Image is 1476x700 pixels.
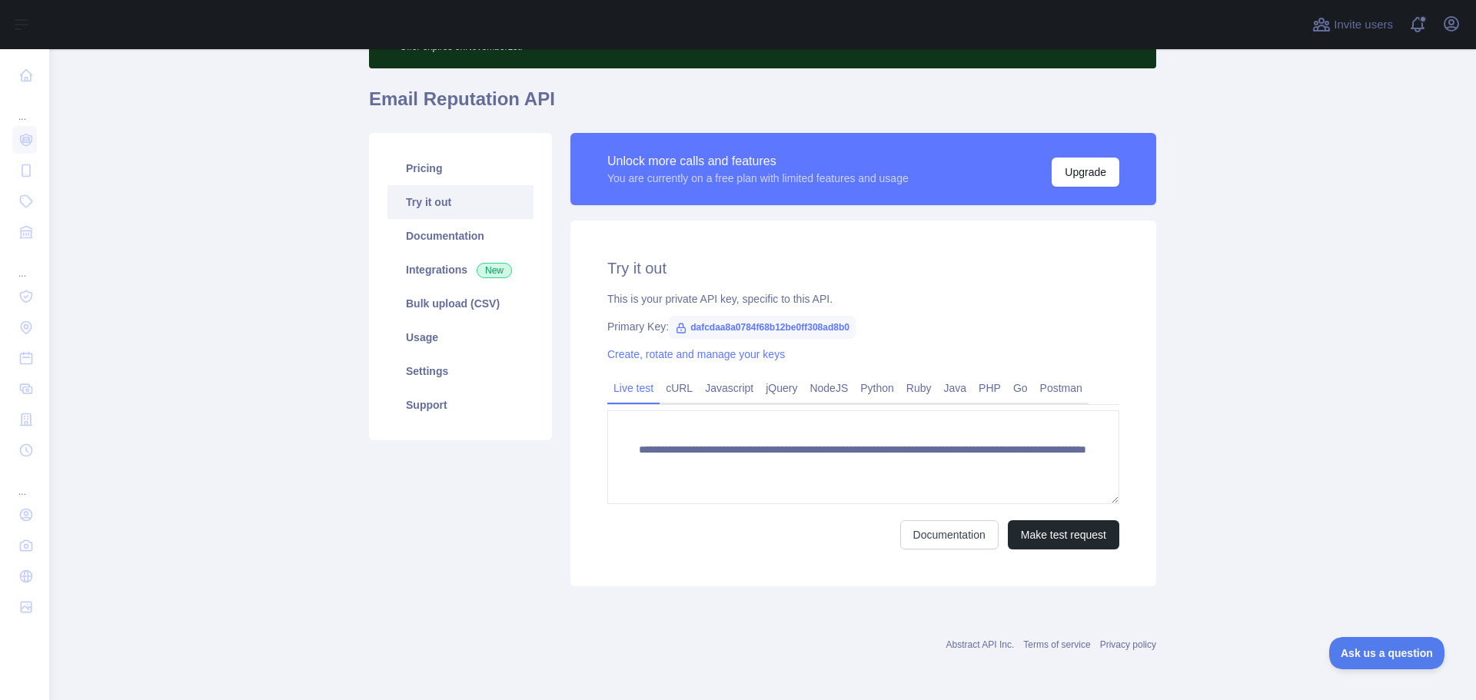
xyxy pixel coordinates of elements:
[607,257,1119,279] h2: Try it out
[1023,639,1090,650] a: Terms of service
[1329,637,1445,669] iframe: Toggle Customer Support
[387,354,534,388] a: Settings
[938,376,973,400] a: Java
[1008,520,1119,549] button: Make test request
[854,376,900,400] a: Python
[1334,16,1393,34] span: Invite users
[607,152,909,171] div: Unlock more calls and features
[1034,376,1089,400] a: Postman
[699,376,760,400] a: Javascript
[387,320,534,354] a: Usage
[387,151,534,185] a: Pricing
[12,467,37,498] div: ...
[946,639,1015,650] a: Abstract API Inc.
[607,171,909,186] div: You are currently on a free plan with limited features and usage
[387,287,534,320] a: Bulk upload (CSV)
[1100,639,1156,650] a: Privacy policy
[477,263,512,278] span: New
[607,348,785,360] a: Create, rotate and manage your keys
[607,319,1119,334] div: Primary Key:
[660,376,699,400] a: cURL
[12,249,37,280] div: ...
[607,291,1119,307] div: This is your private API key, specific to this API.
[607,376,660,400] a: Live test
[669,316,856,339] span: dafcdaa8a0784f68b12be0ff308ad8b0
[387,219,534,253] a: Documentation
[387,185,534,219] a: Try it out
[1007,376,1034,400] a: Go
[387,388,534,422] a: Support
[12,92,37,123] div: ...
[972,376,1007,400] a: PHP
[369,87,1156,124] h1: Email Reputation API
[760,376,803,400] a: jQuery
[387,253,534,287] a: Integrations New
[900,520,999,549] a: Documentation
[1052,158,1119,187] button: Upgrade
[803,376,854,400] a: NodeJS
[900,376,938,400] a: Ruby
[1309,12,1396,37] button: Invite users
